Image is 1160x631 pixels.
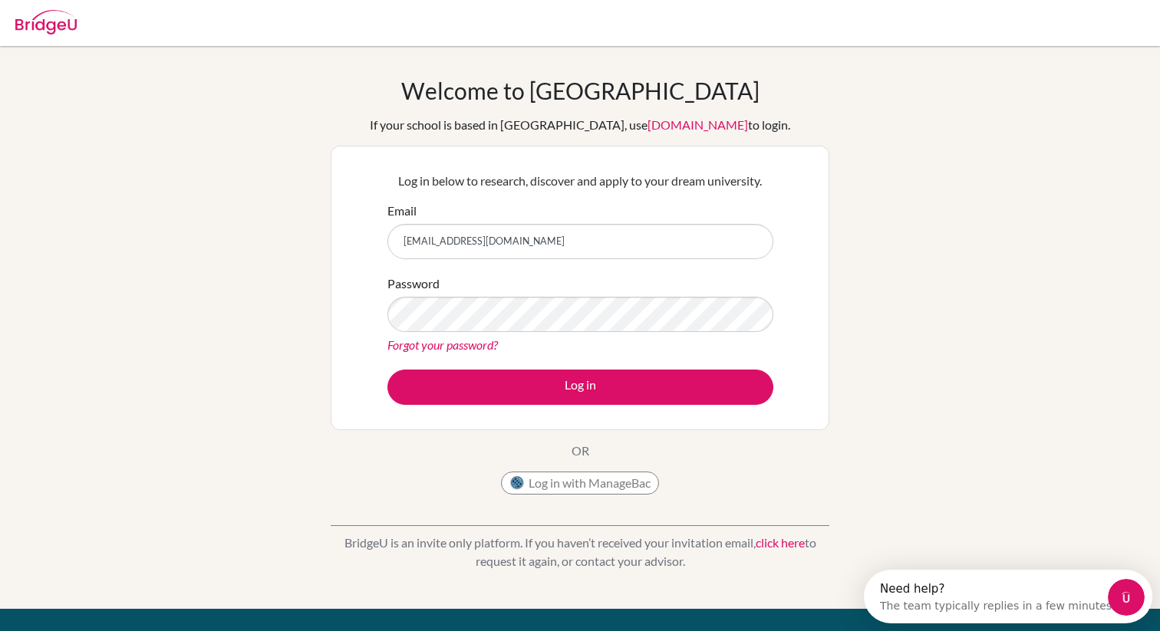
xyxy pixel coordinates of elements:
[864,570,1152,623] iframe: Intercom live chat discovery launcher
[648,117,748,132] a: [DOMAIN_NAME]
[16,25,252,41] div: The team typically replies in a few minutes.
[6,6,297,48] div: Open Intercom Messenger
[331,534,829,570] p: BridgeU is an invite only platform. If you haven’t received your invitation email, to request it ...
[401,77,760,104] h1: Welcome to [GEOGRAPHIC_DATA]
[501,472,659,495] button: Log in with ManageBac
[387,370,773,405] button: Log in
[387,274,440,293] label: Password
[370,116,790,134] div: If your school is based in [GEOGRAPHIC_DATA], use to login.
[387,202,417,220] label: Email
[15,10,77,35] img: Bridge-U
[387,172,773,190] p: Log in below to research, discover and apply to your dream university.
[387,337,498,352] a: Forgot your password?
[572,442,589,460] p: OR
[756,535,805,550] a: click here
[16,13,252,25] div: Need help?
[1108,579,1145,616] iframe: Intercom live chat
